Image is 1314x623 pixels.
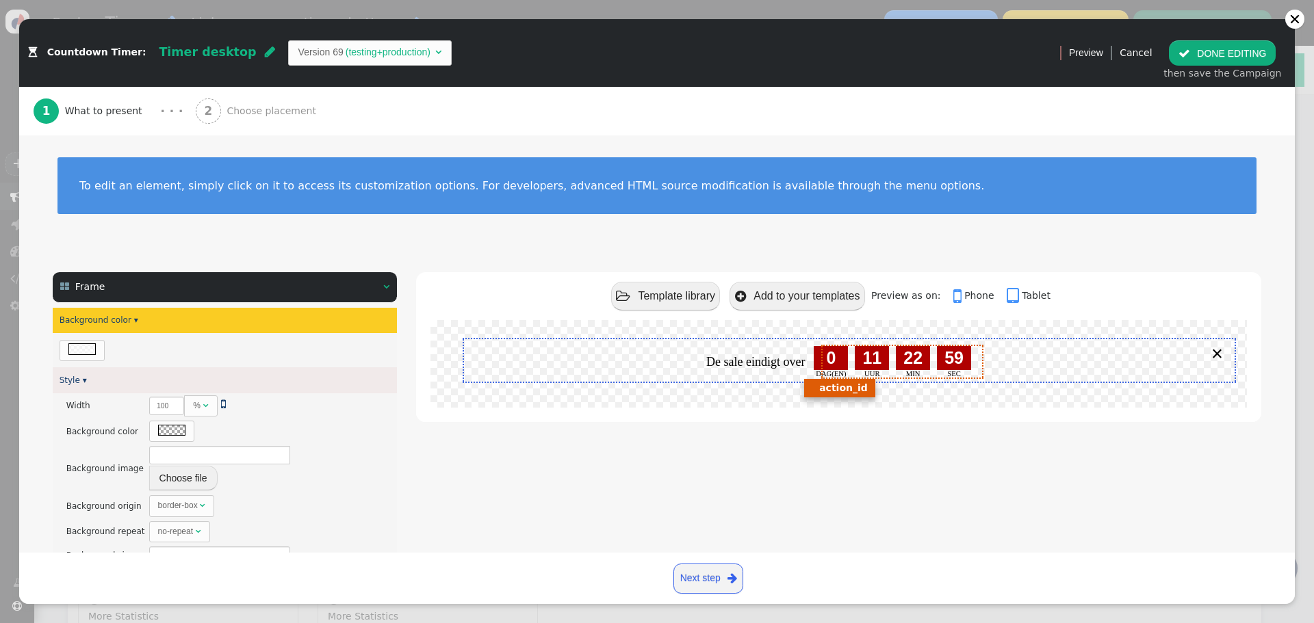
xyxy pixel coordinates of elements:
[66,464,144,473] span: Background image
[196,527,201,535] span: 
[66,551,134,560] span: Background size
[205,104,213,118] b: 2
[75,281,105,292] span: Frame
[60,375,87,385] a: Style ▾
[66,427,138,436] span: Background color
[193,399,201,412] div: %
[79,179,1235,192] div: To edit an element, simply click on it to access its customization options. For developers, advan...
[221,398,226,410] span: 
[196,87,347,135] a: 2 Choose placement
[66,501,142,511] span: Background origin
[158,525,194,538] div: no-repeat
[1211,343,1223,365] a: ×
[60,315,138,325] a: Background color ▾
[29,48,37,57] span: 
[435,47,441,57] span: 
[1007,287,1022,306] span: 
[158,499,198,512] div: border-box
[60,282,69,291] span: 
[855,370,889,377] div: Uur
[221,399,226,408] a: 
[896,370,930,377] div: Min
[855,346,889,370] div: 11
[159,45,256,59] span: Timer desktop
[1169,40,1276,65] button: DONE EDITING
[814,370,848,377] div: Dag(en)
[227,104,322,118] span: Choose placement
[47,47,146,58] span: Countdown Timer:
[42,104,51,118] b: 1
[160,102,183,120] div: · · ·
[616,290,630,303] span: 
[706,355,805,369] font: De sale eindigt over
[1120,47,1152,58] a: Cancel
[344,45,433,59] td: (testing+production)
[383,282,389,291] span: 
[66,401,90,410] span: Width
[937,346,971,370] div: 59
[149,466,218,490] button: Choose file
[1069,40,1103,65] a: Preview
[200,501,205,509] span: 
[727,570,737,587] span: 
[871,290,950,301] span: Preview as on:
[896,346,930,370] div: 22
[953,287,964,306] span: 
[611,282,721,310] button: Template library
[1007,290,1051,301] a: Tablet
[937,370,971,377] div: Sec
[298,45,344,59] td: Version 69
[673,564,743,594] a: Next step
[1163,66,1281,81] div: then save the Campaign
[265,46,275,58] span: 
[1069,46,1103,60] span: Preview
[812,382,868,393] span: action_id
[66,527,145,536] span: Background repeat
[34,87,196,135] a: 1 What to present · · ·
[65,104,148,118] span: What to present
[814,346,848,370] div: 0
[735,290,746,303] span: 
[203,401,209,410] span: 
[730,282,864,310] button: Add to your templates
[1178,48,1190,59] span: 
[953,290,1004,301] a: Phone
